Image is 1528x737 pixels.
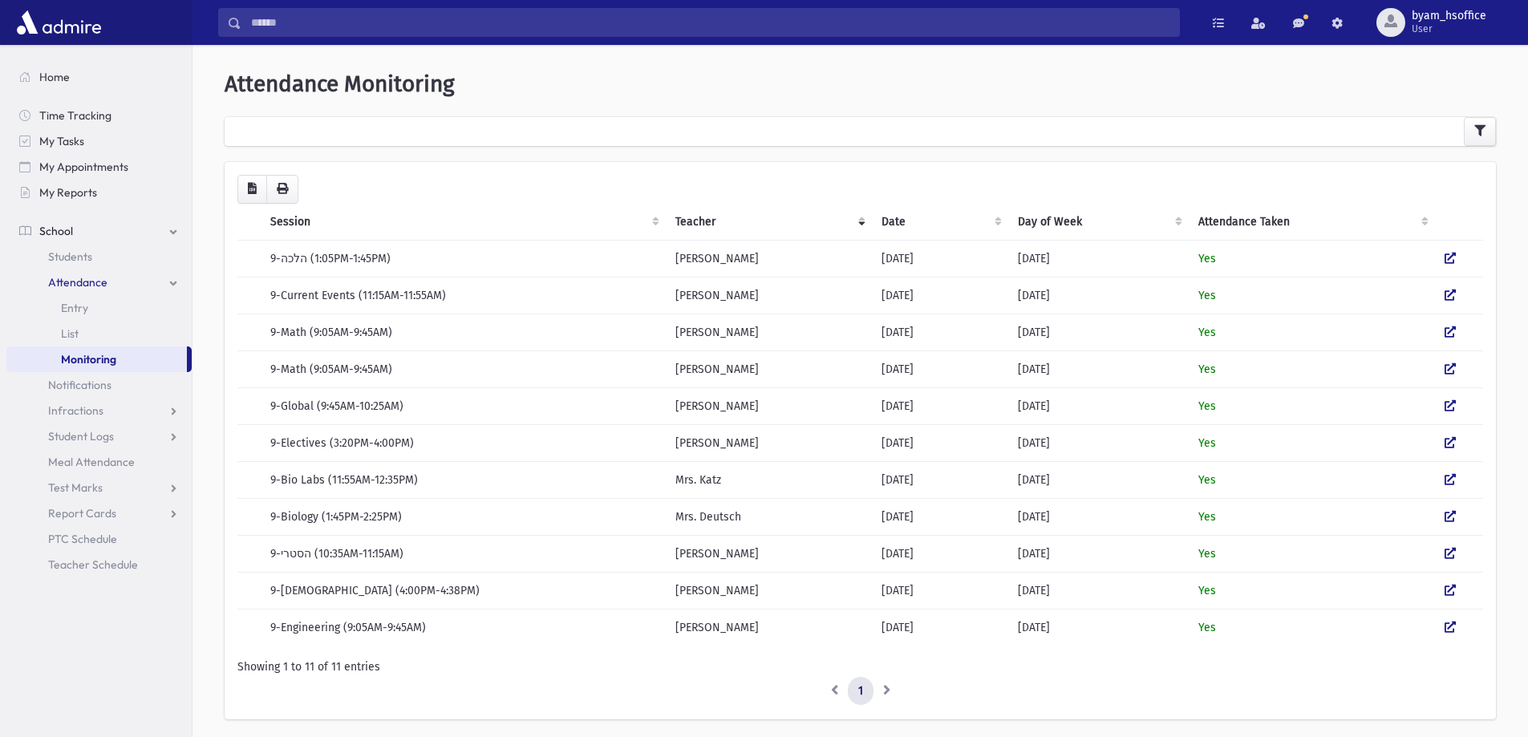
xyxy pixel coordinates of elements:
[666,277,872,314] td: [PERSON_NAME]
[48,378,111,392] span: Notifications
[266,175,298,204] button: Print
[13,6,105,38] img: AdmirePro
[666,609,872,646] td: [PERSON_NAME]
[1008,461,1189,498] td: [DATE]
[1008,350,1189,387] td: [DATE]
[666,240,872,277] td: [PERSON_NAME]
[261,461,667,498] td: 9-Bio Labs (11:55AM-12:35PM)
[6,295,192,321] a: Entry
[1189,572,1435,609] td: Yes
[61,352,116,366] span: Monitoring
[1189,277,1435,314] td: Yes
[666,461,872,498] td: Mrs. Katz
[6,346,187,372] a: Monitoring
[872,204,1008,241] th: Date: activate to sort column ascending
[237,658,1483,675] div: Showing 1 to 11 of 11 entries
[1008,535,1189,572] td: [DATE]
[39,134,84,148] span: My Tasks
[39,224,73,238] span: School
[6,372,192,398] a: Notifications
[872,277,1008,314] td: [DATE]
[261,204,667,241] th: Session: activate to sort column ascending
[237,175,267,204] button: CSV
[872,350,1008,387] td: [DATE]
[6,269,192,295] a: Attendance
[1189,204,1435,241] th: Attendance Taken: activate to sort column ascending
[261,498,667,535] td: 9-Biology (1:45PM-2:25PM)
[872,461,1008,498] td: [DATE]
[1189,350,1435,387] td: Yes
[6,475,192,500] a: Test Marks
[1412,22,1486,35] span: User
[1412,10,1486,22] span: byam_hsoffice
[6,398,192,423] a: Infractions
[6,128,192,154] a: My Tasks
[39,160,128,174] span: My Appointments
[1008,609,1189,646] td: [DATE]
[6,64,192,90] a: Home
[6,449,192,475] a: Meal Attendance
[261,387,667,424] td: 9-Global (9:45AM-10:25AM)
[6,552,192,577] a: Teacher Schedule
[1008,204,1189,241] th: Day of Week: activate to sort column ascending
[1008,498,1189,535] td: [DATE]
[48,455,135,469] span: Meal Attendance
[1189,461,1435,498] td: Yes
[261,277,667,314] td: 9-Current Events (11:15AM-11:55AM)
[6,321,192,346] a: List
[1189,535,1435,572] td: Yes
[872,609,1008,646] td: [DATE]
[666,387,872,424] td: [PERSON_NAME]
[48,249,92,264] span: Students
[872,314,1008,350] td: [DATE]
[1008,572,1189,609] td: [DATE]
[872,240,1008,277] td: [DATE]
[872,498,1008,535] td: [DATE]
[872,387,1008,424] td: [DATE]
[48,532,117,546] span: PTC Schedule
[261,424,667,461] td: 9-Electives (3:20PM-4:00PM)
[666,572,872,609] td: [PERSON_NAME]
[872,424,1008,461] td: [DATE]
[1008,240,1189,277] td: [DATE]
[666,350,872,387] td: [PERSON_NAME]
[48,480,103,495] span: Test Marks
[6,423,192,449] a: Student Logs
[1189,240,1435,277] td: Yes
[6,103,192,128] a: Time Tracking
[1008,277,1189,314] td: [DATE]
[1189,424,1435,461] td: Yes
[241,8,1179,37] input: Search
[6,244,192,269] a: Students
[39,70,70,84] span: Home
[1008,387,1189,424] td: [DATE]
[666,535,872,572] td: [PERSON_NAME]
[48,506,116,520] span: Report Cards
[872,572,1008,609] td: [DATE]
[666,314,872,350] td: [PERSON_NAME]
[1189,314,1435,350] td: Yes
[39,108,111,123] span: Time Tracking
[61,301,88,315] span: Entry
[261,350,667,387] td: 9-Math (9:05AM-9:45AM)
[666,424,872,461] td: [PERSON_NAME]
[6,218,192,244] a: School
[261,240,667,277] td: 9-הלכה (1:05PM-1:45PM)
[39,185,97,200] span: My Reports
[48,275,107,290] span: Attendance
[261,535,667,572] td: 9-הסטרי (10:35AM-11:15AM)
[872,535,1008,572] td: [DATE]
[1008,314,1189,350] td: [DATE]
[261,609,667,646] td: 9-Engineering (9:05AM-9:45AM)
[48,429,114,443] span: Student Logs
[666,204,872,241] th: Teacher: activate to sort column ascending
[6,526,192,552] a: PTC Schedule
[848,677,873,706] a: 1
[1189,387,1435,424] td: Yes
[261,572,667,609] td: 9-[DEMOGRAPHIC_DATA] (4:00PM-4:38PM)
[261,314,667,350] td: 9-Math (9:05AM-9:45AM)
[225,71,455,97] span: Attendance Monitoring
[6,500,192,526] a: Report Cards
[666,498,872,535] td: Mrs. Deutsch
[48,403,103,418] span: Infractions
